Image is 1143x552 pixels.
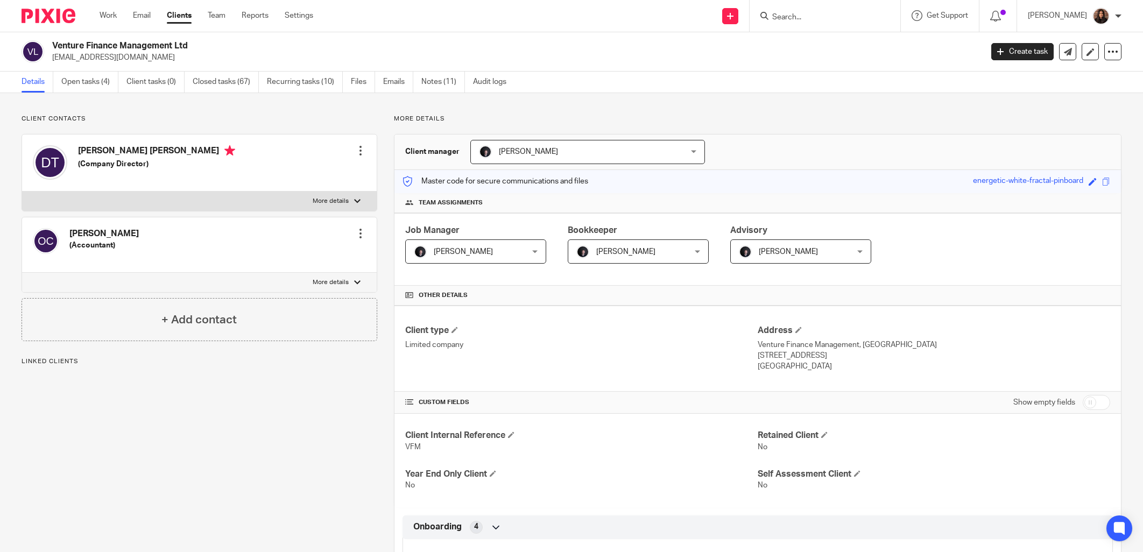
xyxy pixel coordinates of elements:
h5: (Company Director) [78,159,235,169]
p: [STREET_ADDRESS] [758,350,1110,361]
span: Job Manager [405,226,460,235]
h4: Client Internal Reference [405,430,758,441]
a: Email [133,10,151,21]
img: svg%3E [33,145,67,180]
span: VFM [405,443,421,451]
a: Open tasks (4) [61,72,118,93]
p: More details [313,197,349,206]
span: [PERSON_NAME] [596,248,655,256]
p: Venture Finance Management, [GEOGRAPHIC_DATA] [758,339,1110,350]
input: Search [771,13,868,23]
span: No [758,482,767,489]
span: Get Support [927,12,968,19]
a: Work [100,10,117,21]
p: More details [394,115,1121,123]
a: Settings [285,10,313,21]
h4: Self Assessment Client [758,469,1110,480]
h4: [PERSON_NAME] [69,228,139,239]
p: [PERSON_NAME] [1028,10,1087,21]
span: Advisory [730,226,767,235]
span: No [758,443,767,451]
span: [PERSON_NAME] [434,248,493,256]
p: Client contacts [22,115,377,123]
h4: Address [758,325,1110,336]
img: Pixie [22,9,75,23]
a: Clients [167,10,192,21]
img: svg%3E [33,228,59,254]
div: energetic-white-fractal-pinboard [973,175,1083,188]
label: Show empty fields [1013,397,1075,408]
a: Closed tasks (67) [193,72,259,93]
a: Recurring tasks (10) [267,72,343,93]
a: Details [22,72,53,93]
p: [GEOGRAPHIC_DATA] [758,361,1110,372]
p: Linked clients [22,357,377,366]
a: Create task [991,43,1054,60]
img: Headshot.jpg [1092,8,1110,25]
span: Other details [419,291,468,300]
a: Team [208,10,225,21]
h4: [PERSON_NAME] [PERSON_NAME] [78,145,235,159]
a: Emails [383,72,413,93]
span: No [405,482,415,489]
h4: + Add contact [161,312,237,328]
a: Notes (11) [421,72,465,93]
p: More details [313,278,349,287]
img: 455A2509.jpg [479,145,492,158]
h3: Client manager [405,146,460,157]
a: Files [351,72,375,93]
h4: Year End Only Client [405,469,758,480]
h4: CUSTOM FIELDS [405,398,758,407]
span: Team assignments [419,199,483,207]
span: Bookkeeper [568,226,617,235]
img: svg%3E [22,40,44,63]
img: 455A2509.jpg [576,245,589,258]
p: Master code for secure communications and files [403,176,588,187]
h4: Client type [405,325,758,336]
h4: Retained Client [758,430,1110,441]
p: Limited company [405,339,758,350]
span: [PERSON_NAME] [759,248,818,256]
a: Reports [242,10,269,21]
h5: (Accountant) [69,240,139,251]
span: 4 [474,521,478,532]
span: [PERSON_NAME] [499,148,558,155]
img: 455A2509.jpg [739,245,752,258]
p: [EMAIL_ADDRESS][DOMAIN_NAME] [52,52,975,63]
h2: Venture Finance Management Ltd [52,40,791,52]
a: Audit logs [473,72,514,93]
img: 455A2509.jpg [414,245,427,258]
a: Client tasks (0) [126,72,185,93]
span: Onboarding [413,521,462,533]
i: Primary [224,145,235,156]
